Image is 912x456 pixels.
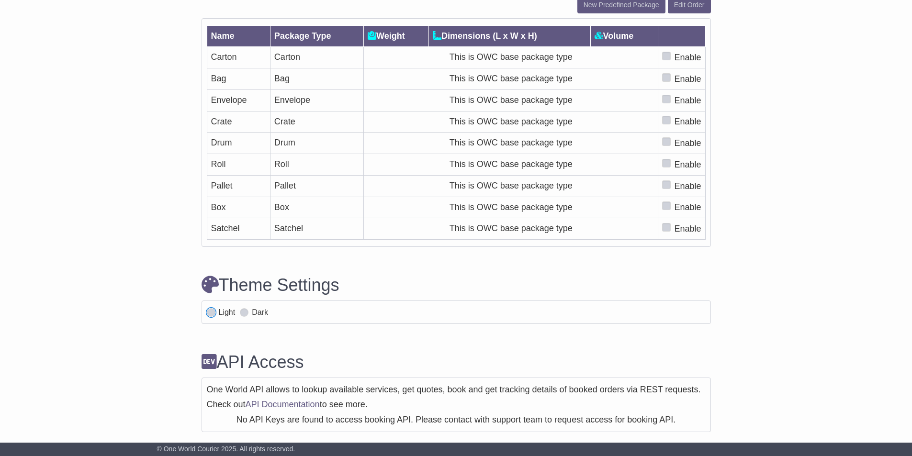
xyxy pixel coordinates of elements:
td: Pallet [207,175,270,197]
td: Bag [207,68,270,90]
label: Enable [674,180,701,193]
td: This is OWC base package type [364,89,658,111]
td: This is OWC base package type [364,197,658,218]
td: This is OWC base package type [364,175,658,197]
td: Crate [207,111,270,133]
label: Enable [674,115,701,128]
th: Volume [590,26,658,47]
td: This is OWC base package type [364,154,658,176]
td: This is OWC base package type [364,68,658,90]
a: API Documentation [246,400,320,409]
h3: API Access [202,353,711,372]
td: Crate [270,111,363,133]
td: Drum [207,133,270,154]
label: Enable [674,222,701,235]
label: Enable [674,73,701,86]
td: Box [207,197,270,218]
label: Light [219,308,236,317]
th: Weight [364,26,429,47]
th: Package Type [270,26,363,47]
td: Carton [270,47,363,68]
td: This is OWC base package type [364,47,658,68]
div: No API Keys are found to access booking API. Please contact with support team to request access f... [207,415,706,425]
span: © One World Courier 2025. All rights reserved. [157,445,295,453]
label: Enable [674,201,701,214]
td: Envelope [207,89,270,111]
td: Pallet [270,175,363,197]
th: Dimensions (L x W x H) [429,26,590,47]
td: Carton [207,47,270,68]
p: Check out to see more. [207,400,706,410]
td: Satchel [207,218,270,240]
label: Enable [674,94,701,107]
td: Box [270,197,363,218]
td: Bag [270,68,363,90]
th: Name [207,26,270,47]
label: Enable [674,51,701,64]
label: Enable [674,137,701,150]
td: Satchel [270,218,363,240]
p: One World API allows to lookup available services, get quotes, book and get tracking details of b... [207,385,706,395]
td: Roll [207,154,270,176]
td: Drum [270,133,363,154]
td: Roll [270,154,363,176]
label: Dark [252,308,268,317]
td: This is OWC base package type [364,111,658,133]
td: This is OWC base package type [364,218,658,240]
td: This is OWC base package type [364,133,658,154]
h3: Theme Settings [202,276,711,295]
td: Envelope [270,89,363,111]
label: Enable [674,158,701,171]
